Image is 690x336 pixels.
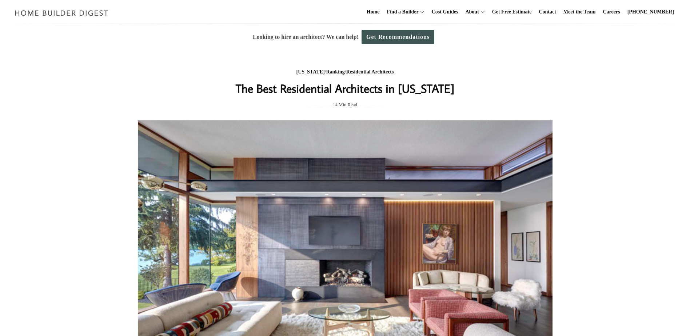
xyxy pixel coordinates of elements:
a: [PHONE_NUMBER] [625,0,677,24]
a: [US_STATE] [296,69,325,75]
a: Home [364,0,383,24]
a: Residential Architects [346,69,394,75]
a: Meet the Team [561,0,599,24]
a: Ranking [326,69,344,75]
a: Get Free Estimate [489,0,535,24]
span: 14 Min Read [333,101,357,109]
a: Get Recommendations [362,30,434,44]
a: Careers [600,0,623,24]
img: Home Builder Digest [12,6,112,20]
a: Cost Guides [429,0,461,24]
a: Find a Builder [384,0,419,24]
a: About [462,0,479,24]
h1: The Best Residential Architects in [US_STATE] [200,80,490,97]
div: / / [200,68,490,77]
a: Contact [536,0,559,24]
